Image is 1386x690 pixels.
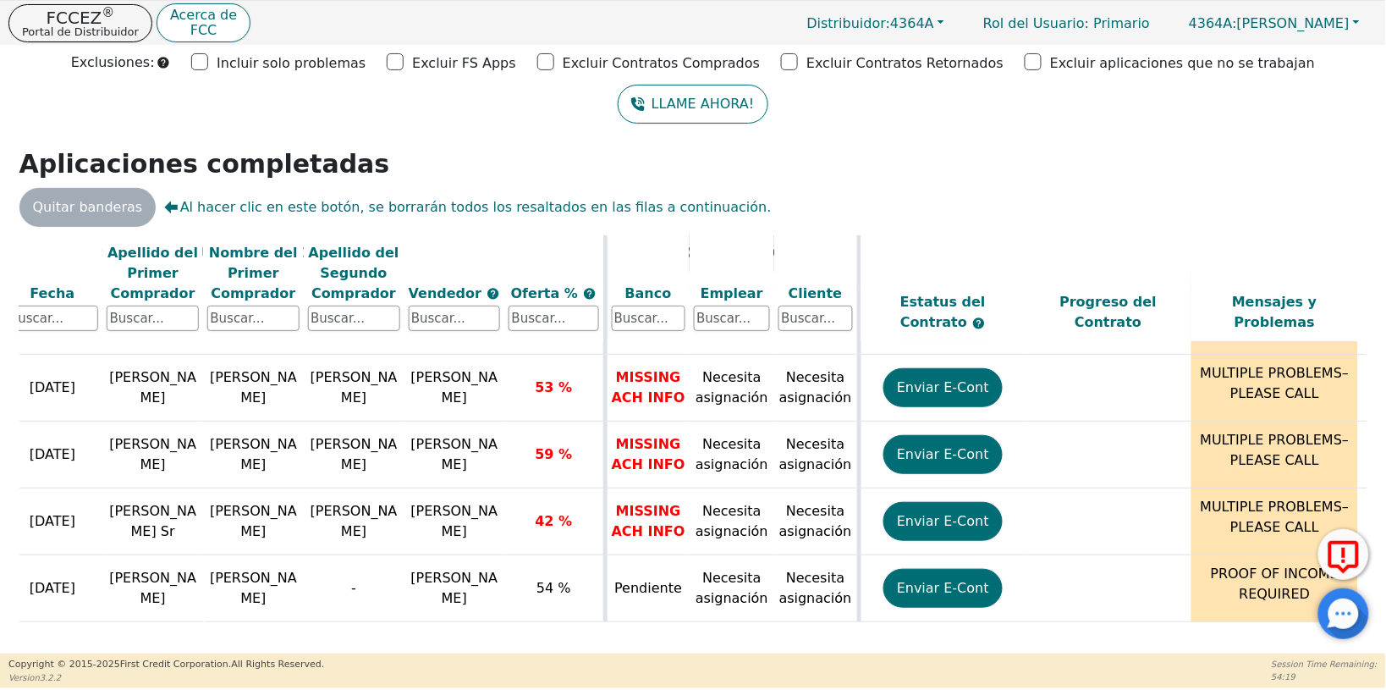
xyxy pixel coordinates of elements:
p: Excluir FS Apps [412,53,516,74]
input: Buscar... [308,306,400,332]
div: Mensajes y Problemas [1196,293,1354,334]
span: Distribuidor: [807,15,891,31]
td: MISSING ACH INFO [605,422,690,489]
span: 4364A: [1189,15,1237,31]
td: [DATE] [3,422,103,489]
td: [PERSON_NAME] [304,355,404,422]
button: Enviar E-Cont [883,502,1003,541]
td: Necesita asignación [774,422,859,489]
div: Fecha [7,284,99,304]
td: Necesita asignación [774,555,859,622]
button: Enviar E-Cont [883,368,1003,407]
input: Buscar... [7,306,99,332]
p: Excluir Contratos Retornados [806,53,1004,74]
p: Exclusiones: [71,52,155,73]
span: [PERSON_NAME] [411,503,498,539]
span: 4364A [807,15,934,31]
input: Buscar... [107,306,199,332]
a: Rol del Usuario: Primario [966,7,1167,40]
p: PROOF OF INCOME REQUIRED [1196,564,1354,604]
p: Acerca de [170,8,237,22]
button: Enviar E-Cont [883,569,1003,608]
span: [PERSON_NAME] [411,570,498,606]
p: Incluir solo problemas [217,53,366,74]
strong: Aplicaciones completadas [19,149,390,179]
div: Nombre del Primer Comprador [207,243,300,304]
td: Necesita asignación [774,489,859,555]
td: [DATE] [3,555,103,622]
td: Necesita asignación [690,555,774,622]
div: Banco [612,284,686,304]
td: [PERSON_NAME] Sr [102,489,203,555]
sup: ® [102,5,114,20]
span: 42 % [535,513,572,529]
td: Necesita asignación [774,355,859,422]
p: Copyright © 2015- 2025 First Credit Corporation. [8,658,324,672]
button: Reportar Error a FCC [1318,529,1369,580]
button: Enviar E-Cont [883,435,1003,474]
span: [PERSON_NAME] [411,369,498,406]
div: Emplear [694,284,770,304]
td: [PERSON_NAME] [203,355,304,422]
td: Necesita asignación [690,355,774,422]
td: - [304,555,404,622]
div: Apellido del Segundo Comprador [308,243,400,304]
button: FCCEZ®Portal de Distribuidor [8,4,152,42]
button: 4364A:[PERSON_NAME] [1171,10,1378,36]
div: Apellido del Primer Comprador [107,243,199,304]
p: Excluir aplicaciones que no se trabajan [1050,53,1315,74]
td: [PERSON_NAME] [203,555,304,622]
p: FCCEZ [22,9,139,26]
td: [DATE] [3,489,103,555]
td: [PERSON_NAME] [102,355,203,422]
td: Necesita asignación [690,489,774,555]
td: [DATE] [3,355,103,422]
span: 54 % [536,580,571,596]
td: [PERSON_NAME] [304,489,404,555]
td: [PERSON_NAME] [304,422,404,489]
input: Buscar... [207,306,300,332]
p: Excluir Contratos Comprados [563,53,760,74]
button: Acerca deFCC [157,3,250,43]
input: Buscar... [778,306,853,332]
input: Buscar... [612,306,686,332]
td: Necesita asignación [690,422,774,489]
p: Version 3.2.2 [8,671,324,684]
span: Estatus del Contrato [900,295,986,331]
input: Buscar... [509,306,598,332]
td: Pendiente [605,555,690,622]
span: All Rights Reserved. [231,659,324,670]
span: Vendedor [409,285,487,301]
span: [PERSON_NAME] [411,436,498,472]
td: MISSING ACH INFO [605,489,690,555]
p: Portal de Distribuidor [22,26,139,37]
p: MULTIPLE PROBLEMS–PLEASE CALL [1196,363,1354,404]
button: Distribuidor:4364A [789,10,963,36]
td: [PERSON_NAME] [203,422,304,489]
span: Rol del Usuario : [983,15,1089,31]
p: MULTIPLE PROBLEMS–PLEASE CALL [1196,497,1354,538]
span: 53 % [535,379,572,395]
input: Buscar... [694,306,770,332]
span: Oferta % [511,285,583,301]
div: Progreso del Contrato [1030,293,1188,334]
p: Session Time Remaining: [1272,658,1378,671]
p: FCC [170,24,237,37]
p: 54:19 [1272,671,1378,683]
p: Primario [966,7,1167,40]
button: LLAME AHORA! [618,85,767,124]
p: MULTIPLE PROBLEMS–PLEASE CALL [1196,430,1354,471]
span: [PERSON_NAME] [1189,15,1350,31]
span: Al hacer clic en este botón, se borrarán todos los resaltados en las filas a continuación. [164,197,771,218]
td: MISSING ACH INFO [605,355,690,422]
input: Buscar... [409,306,501,332]
span: 59 % [535,446,572,462]
td: [PERSON_NAME] [102,555,203,622]
div: Cliente [778,284,853,304]
td: [PERSON_NAME] [203,489,304,555]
